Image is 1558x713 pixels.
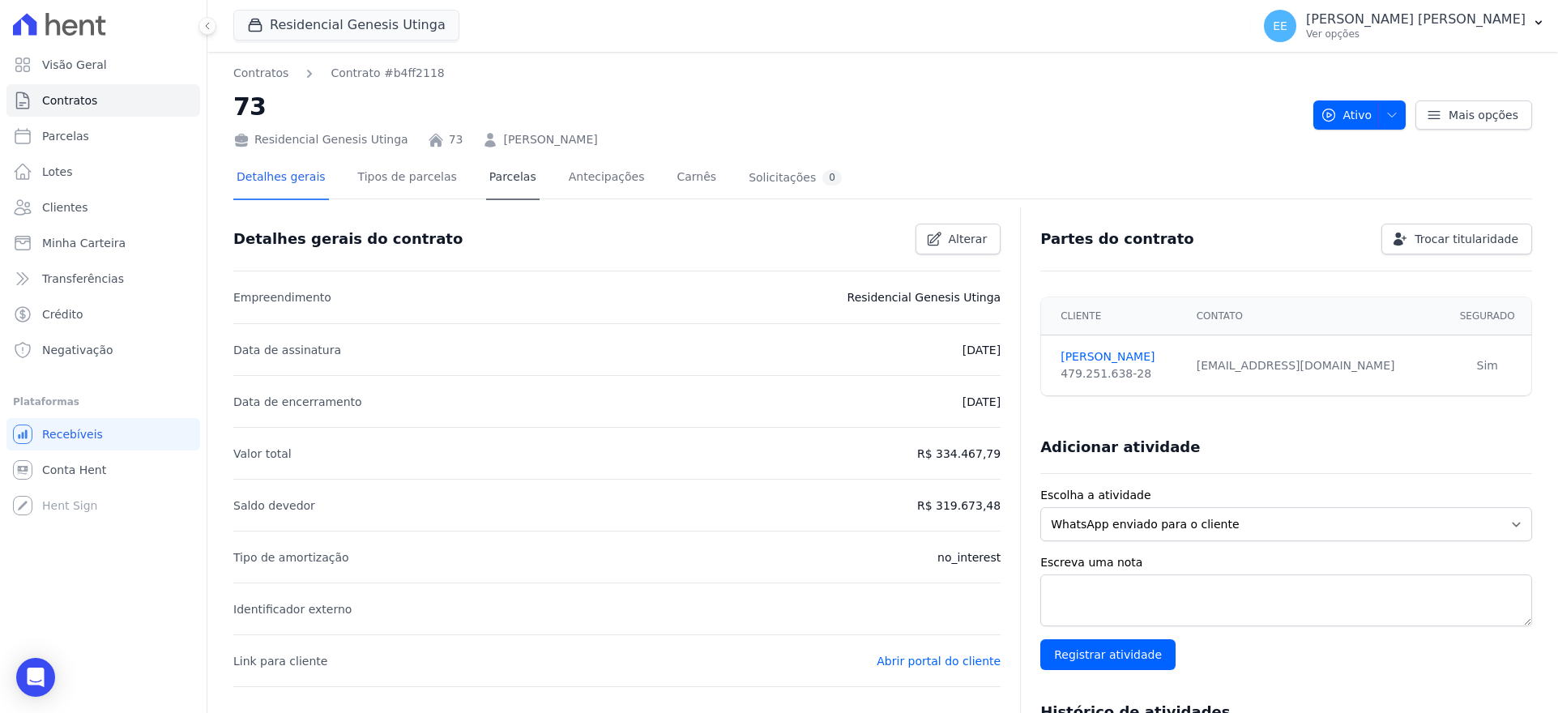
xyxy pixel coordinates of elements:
[1061,365,1177,382] div: 479.251.638-28
[749,170,842,186] div: Solicitações
[233,229,463,249] h3: Detalhes gerais do contrato
[1041,297,1187,335] th: Cliente
[42,235,126,251] span: Minha Carteira
[1061,348,1177,365] a: [PERSON_NAME]
[6,334,200,366] a: Negativação
[1415,231,1518,247] span: Trocar titularidade
[449,131,463,148] a: 73
[42,426,103,442] span: Recebíveis
[13,392,194,412] div: Plataformas
[42,164,73,180] span: Lotes
[6,298,200,331] a: Crédito
[233,444,292,463] p: Valor total
[233,288,331,307] p: Empreendimento
[1306,28,1526,41] p: Ver opções
[1449,107,1518,123] span: Mais opções
[42,462,106,478] span: Conta Hent
[42,306,83,322] span: Crédito
[917,444,1001,463] p: R$ 334.467,79
[6,84,200,117] a: Contratos
[233,600,352,619] p: Identificador externo
[42,128,89,144] span: Parcelas
[963,340,1001,360] p: [DATE]
[233,65,1300,82] nav: Breadcrumb
[847,288,1001,307] p: Residencial Genesis Utinga
[673,157,719,200] a: Carnês
[1040,438,1200,457] h3: Adicionar atividade
[1251,3,1558,49] button: EE [PERSON_NAME] [PERSON_NAME] Ver opções
[1444,297,1532,335] th: Segurado
[42,271,124,287] span: Transferências
[16,658,55,697] div: Open Intercom Messenger
[1321,100,1372,130] span: Ativo
[233,65,445,82] nav: Breadcrumb
[745,157,845,200] a: Solicitações0
[233,10,459,41] button: Residencial Genesis Utinga
[1040,554,1532,571] label: Escreva uma nota
[233,157,329,200] a: Detalhes gerais
[1040,229,1194,249] h3: Partes do contrato
[937,548,1001,567] p: no_interest
[331,65,444,82] a: Contrato #b4ff2118
[1415,100,1532,130] a: Mais opções
[822,170,842,186] div: 0
[566,157,648,200] a: Antecipações
[355,157,460,200] a: Tipos de parcelas
[1381,224,1532,254] a: Trocar titularidade
[233,65,288,82] a: Contratos
[42,199,88,216] span: Clientes
[917,496,1001,515] p: R$ 319.673,48
[963,392,1001,412] p: [DATE]
[233,496,315,515] p: Saldo devedor
[233,548,349,567] p: Tipo de amortização
[6,418,200,450] a: Recebíveis
[1273,20,1287,32] span: EE
[233,340,341,360] p: Data de assinatura
[1040,487,1532,504] label: Escolha a atividade
[6,191,200,224] a: Clientes
[6,454,200,486] a: Conta Hent
[1306,11,1526,28] p: [PERSON_NAME] [PERSON_NAME]
[1187,297,1444,335] th: Contato
[233,88,1300,125] h2: 73
[6,120,200,152] a: Parcelas
[1197,357,1434,374] div: [EMAIL_ADDRESS][DOMAIN_NAME]
[916,224,1001,254] a: Alterar
[877,655,1001,668] a: Abrir portal do cliente
[233,651,327,671] p: Link para cliente
[42,342,113,358] span: Negativação
[1313,100,1406,130] button: Ativo
[233,131,408,148] div: Residencial Genesis Utinga
[42,57,107,73] span: Visão Geral
[486,157,540,200] a: Parcelas
[1444,335,1532,396] td: Sim
[6,156,200,188] a: Lotes
[42,92,97,109] span: Contratos
[503,131,597,148] a: [PERSON_NAME]
[233,392,362,412] p: Data de encerramento
[6,49,200,81] a: Visão Geral
[1040,639,1176,670] input: Registrar atividade
[6,227,200,259] a: Minha Carteira
[6,263,200,295] a: Transferências
[949,231,988,247] span: Alterar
